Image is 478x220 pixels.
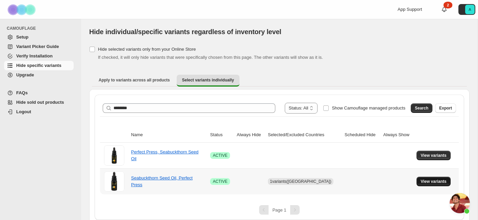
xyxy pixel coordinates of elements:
[235,127,266,143] th: Always Hide
[444,2,452,8] div: 2
[4,61,74,70] a: Hide specific variants
[16,63,61,68] span: Hide specific variants
[272,207,286,213] span: Page 1
[177,75,240,87] button: Select variants individually
[100,205,459,215] nav: Pagination
[98,55,323,60] span: If checked, it will only hide variants that were specifically chosen from this page. The other va...
[439,105,452,111] span: Export
[104,145,124,166] img: Perfect Press, Seabuckthorn Seed Oil
[16,109,31,114] span: Logout
[441,6,448,13] a: 2
[99,77,170,83] span: Apply to variants across all products
[417,177,451,186] button: View variants
[415,105,428,111] span: Search
[98,47,196,52] span: Hide selected variants only from your Online Store
[16,90,28,95] span: FAQs
[4,88,74,98] a: FAQs
[131,149,198,161] a: Perfect Press, Seabuckthorn Seed Oil
[5,0,39,19] img: Camouflage
[4,107,74,117] a: Logout
[343,127,381,143] th: Scheduled Hide
[16,72,34,77] span: Upgrade
[332,105,405,111] span: Show Camouflage managed products
[4,42,74,51] a: Variant Picker Guide
[381,127,415,143] th: Always Show
[16,100,64,105] span: Hide sold out products
[4,98,74,107] a: Hide sold out products
[16,44,59,49] span: Variant Picker Guide
[89,28,281,35] span: Hide individual/specific variants regardless of inventory level
[458,4,475,15] button: Avatar with initials A
[16,53,53,58] span: Verify Installation
[7,26,76,31] span: CAMOUFLAGE
[4,70,74,80] a: Upgrade
[270,179,331,184] span: 1 variants ([GEOGRAPHIC_DATA])
[4,51,74,61] a: Verify Installation
[4,32,74,42] a: Setup
[208,127,235,143] th: Status
[450,193,470,213] a: Open chat
[93,75,175,85] button: Apply to variants across all products
[16,34,28,40] span: Setup
[421,179,447,184] span: View variants
[411,103,432,113] button: Search
[104,171,124,192] img: Seabuckthorn Seed Oil, Perfect Press
[435,103,456,113] button: Export
[465,5,475,14] span: Avatar with initials A
[398,7,422,12] span: App Support
[421,153,447,158] span: View variants
[266,127,343,143] th: Selected/Excluded Countries
[469,7,471,11] text: A
[182,77,234,83] span: Select variants individually
[213,179,227,184] span: ACTIVE
[131,175,193,187] a: Seabuckthorn Seed Oil, Perfect Press
[417,151,451,160] button: View variants
[213,153,227,158] span: ACTIVE
[129,127,208,143] th: Name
